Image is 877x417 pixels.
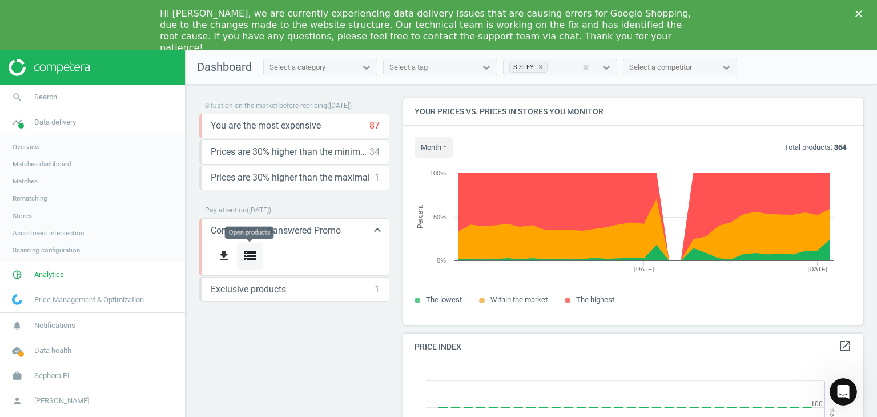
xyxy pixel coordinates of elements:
[403,334,863,360] h4: Price Index
[629,62,692,73] div: Select a competitor
[160,8,699,54] div: Hi [PERSON_NAME], we are currently experiencing data delivery issues that are causing errors for ...
[34,270,64,280] span: Analytics
[490,295,548,304] span: Within the market
[34,92,57,102] span: Search
[366,219,389,242] button: keyboard_arrow_up
[13,159,71,169] span: Matches dashboard
[211,119,321,132] span: You are the most expensive
[34,371,71,381] span: Sephora PL
[375,283,380,296] div: 1
[211,171,370,184] span: Prices are 30% higher than the maximal
[205,206,247,214] span: Pay attention
[217,249,231,263] i: get_app
[13,228,84,238] span: Assortment intersection
[211,283,286,296] span: Exclusive products
[34,117,76,127] span: Data delivery
[369,119,380,132] div: 87
[327,102,352,110] span: ( [DATE] )
[6,390,28,412] i: person
[426,295,462,304] span: The lowest
[13,177,38,186] span: Matches
[811,400,823,408] text: 100
[34,396,89,406] span: [PERSON_NAME]
[403,98,863,125] h4: Your prices vs. prices in stores you monitor
[205,102,327,110] span: Situation on the market before repricing
[13,211,32,220] span: Stores
[785,142,846,153] p: Total products:
[369,146,380,158] div: 34
[34,320,75,331] span: Notifications
[247,206,271,214] span: ( [DATE] )
[433,214,446,220] text: 50%
[34,346,71,356] span: Data health
[13,194,47,203] span: Rematching
[576,295,614,304] span: The highest
[13,142,40,151] span: Overview
[34,295,144,305] span: Price Management & Optimization
[430,170,446,177] text: 100%
[211,224,341,237] span: Competitors Unanswered Promo
[197,60,252,74] span: Dashboard
[211,243,237,270] button: get_app
[415,137,453,158] button: month
[834,143,846,151] b: 364
[375,171,380,184] div: 1
[211,146,369,158] span: Prices are 30% higher than the minimum
[6,315,28,336] i: notifications
[6,340,28,362] i: cloud_done
[6,264,28,286] i: pie_chart_outlined
[6,111,28,133] i: timeline
[416,205,424,228] tspan: Percent
[12,294,22,305] img: wGWNvw8QSZomAAAAABJRU5ErkJggg==
[6,86,28,108] i: search
[225,226,274,239] div: Open products
[510,62,534,72] div: SISLEY
[389,62,428,73] div: Select a tag
[9,59,90,76] img: ajHJNr6hYgQAAAAASUVORK5CYII=
[243,249,257,263] i: storage
[838,339,852,354] a: open_in_new
[371,223,384,237] i: keyboard_arrow_up
[237,243,263,270] button: storage
[838,339,852,353] i: open_in_new
[269,62,325,73] div: Select a category
[855,10,867,17] div: Close
[6,365,28,387] i: work
[830,378,857,406] iframe: Intercom live chat
[437,257,446,264] text: 0%
[634,266,654,272] tspan: [DATE]
[13,246,80,255] span: Scanning configuration
[807,266,827,272] tspan: [DATE]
